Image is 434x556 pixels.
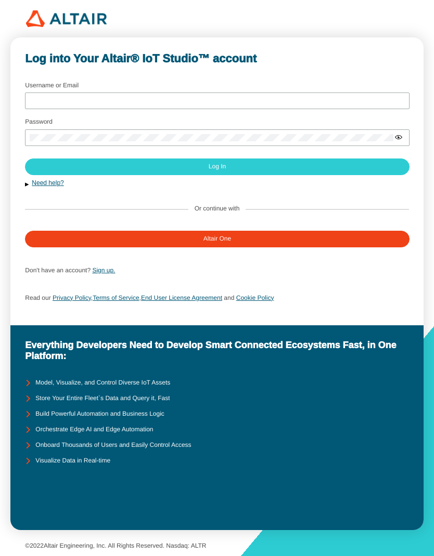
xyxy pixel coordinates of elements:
[53,294,91,301] a: Privacy Policy
[25,179,409,188] button: Need help?
[92,267,115,274] a: Sign up.
[25,340,409,361] unity-typography: Everything Developers Need to Develop Smart Connected Ecosystems Fast, in One Platform:
[25,542,409,550] p: © Altair Engineering, Inc. All Rights Reserved. Nasdaq: ALTR
[25,82,79,89] label: Username or Email
[26,10,107,27] img: 320px-Altair_logo.png
[32,179,63,187] a: Need help?
[93,294,139,301] a: Terms of Service
[35,426,153,433] unity-typography: Orchestrate Edge AI and Edge Automation
[141,294,222,301] a: End User License Agreement
[35,379,170,387] unity-typography: Model, Visualize, and Control Diverse IoT Assets
[236,294,274,301] a: Cookie Policy
[35,411,164,418] unity-typography: Build Powerful Automation and Business Logic
[25,267,91,274] span: Don't have an account?
[35,457,110,465] unity-typography: Visualize Data in Real-time
[35,395,170,402] unity-typography: Store Your Entire Fleet`s Data and Query it, Fast
[25,118,53,125] label: Password
[195,205,240,213] label: Or continue with
[30,542,44,549] span: 2022
[25,294,50,301] span: Read our
[25,52,409,65] unity-typography: Log into Your Altair® IoT Studio™ account
[35,442,191,449] unity-typography: Onboard Thousands of Users and Easily Control Access
[224,294,234,301] span: and
[25,291,409,305] p: , ,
